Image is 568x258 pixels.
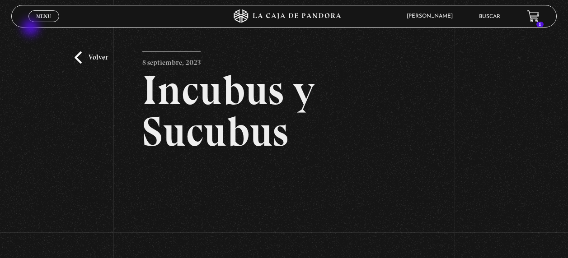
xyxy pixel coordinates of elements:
span: Menu [36,14,51,19]
span: 1 [536,22,544,27]
a: 1 [527,10,540,23]
a: Buscar [479,14,500,19]
span: Cerrar [33,21,55,28]
a: Volver [75,51,108,64]
h2: Incubus y Sucubus [142,69,426,152]
span: [PERSON_NAME] [402,14,462,19]
p: 8 septiembre, 2023 [142,51,201,69]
